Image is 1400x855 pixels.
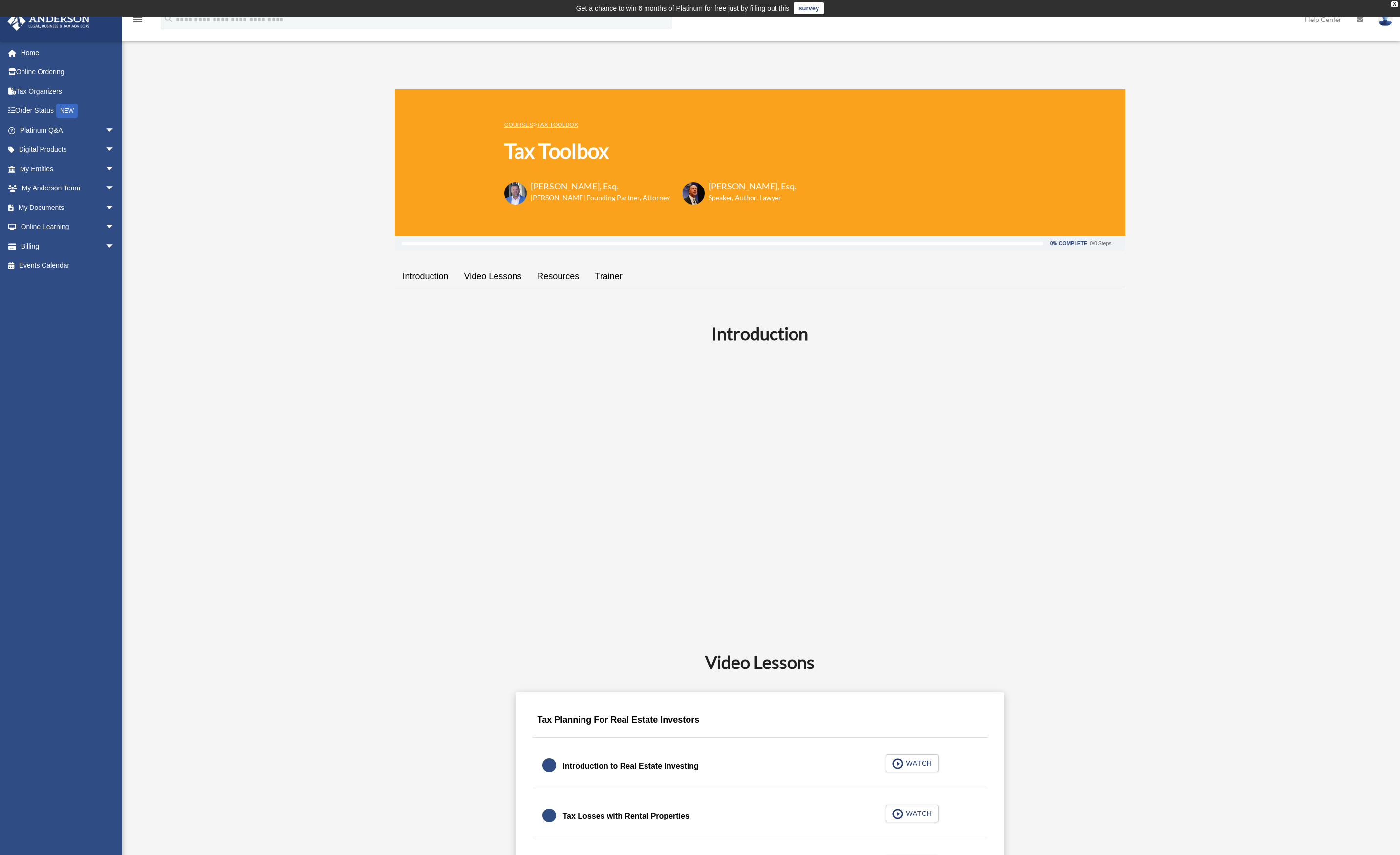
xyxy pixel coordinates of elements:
[531,180,670,192] h3: [PERSON_NAME], Esq.
[903,758,932,768] span: WATCH
[794,2,824,14] a: survey
[7,82,129,101] a: Tax Organizers
[1378,12,1393,26] img: User Pic
[504,122,533,128] a: COURSES
[1050,241,1087,246] div: 0% Complete
[7,63,129,82] a: Online Ordering
[105,236,125,256] span: arrow_drop_down
[542,805,978,828] a: Tax Losses with Rental Properties WATCH
[7,43,129,63] a: Home
[163,13,174,24] i: search
[587,263,630,291] a: Trainer
[533,708,988,738] div: Tax Planning For Real Estate Investors
[1090,241,1111,246] div: 0/0 Steps
[576,2,790,14] div: Get a chance to win 6 months of Platinum for free just by filling out this
[395,263,456,291] a: Introduction
[529,263,587,291] a: Resources
[7,159,129,179] a: My Entitiesarrow_drop_down
[903,809,932,818] span: WATCH
[7,101,129,121] a: Order StatusNEW
[401,321,1120,346] h2: Introduction
[105,198,125,218] span: arrow_drop_down
[531,193,670,203] h6: [PERSON_NAME] Founding Partner, Attorney
[504,137,797,166] h1: Tax Toolbox
[563,759,699,773] div: Introduction to Real Estate Investing
[7,236,129,256] a: Billingarrow_drop_down
[4,12,93,31] img: Anderson Advisors Platinum Portal
[132,14,144,25] i: menu
[456,263,530,291] a: Video Lessons
[682,182,705,205] img: Scott-Estill-Headshot.png
[504,119,797,131] p: >
[886,805,939,822] button: WATCH
[7,140,129,160] a: Digital Productsarrow_drop_down
[1391,1,1398,7] div: close
[709,180,797,192] h3: [PERSON_NAME], Esq.
[886,754,939,772] button: WATCH
[105,217,125,237] span: arrow_drop_down
[105,121,125,141] span: arrow_drop_down
[56,104,78,118] div: NEW
[7,256,129,275] a: Events Calendar
[516,363,1004,638] iframe: Introduction to the Tax Toolbox
[401,650,1120,674] h2: Video Lessons
[105,140,125,160] span: arrow_drop_down
[105,159,125,179] span: arrow_drop_down
[504,182,527,205] img: Toby-circle-head.png
[563,810,689,823] div: Tax Losses with Rental Properties
[537,122,578,128] a: Tax Toolbox
[105,179,125,199] span: arrow_drop_down
[7,217,129,237] a: Online Learningarrow_drop_down
[7,198,129,217] a: My Documentsarrow_drop_down
[542,754,978,778] a: Introduction to Real Estate Investing WATCH
[7,121,129,140] a: Platinum Q&Aarrow_drop_down
[709,193,784,203] h6: Speaker, Author, Lawyer
[7,179,129,198] a: My Anderson Teamarrow_drop_down
[132,17,144,25] a: menu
